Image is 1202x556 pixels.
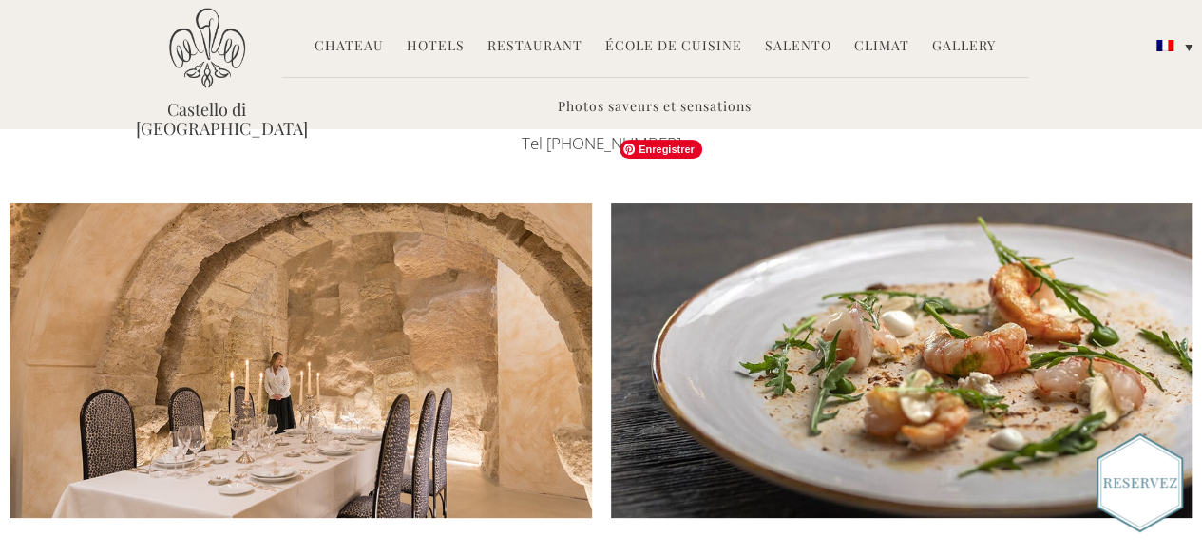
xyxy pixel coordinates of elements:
[487,36,582,58] a: Restaurant
[558,97,752,119] a: Photos saveurs et sensations
[854,36,909,58] a: Climat
[611,203,1193,518] img: TN_shrimpplating.jpg
[407,36,465,58] a: Hotels
[932,36,996,58] a: Gallery
[765,36,831,58] a: Salento
[605,36,742,58] a: École de Cuisine
[620,140,702,159] span: Enregistrer
[136,100,278,138] a: Castello di [GEOGRAPHIC_DATA]
[10,203,592,518] img: Cellar_set-table_950x513.jpg
[1156,40,1173,51] img: Français
[315,36,384,58] a: Chateau
[1097,433,1183,532] img: Book_Button_French.png
[169,8,245,88] img: Castello di Ugento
